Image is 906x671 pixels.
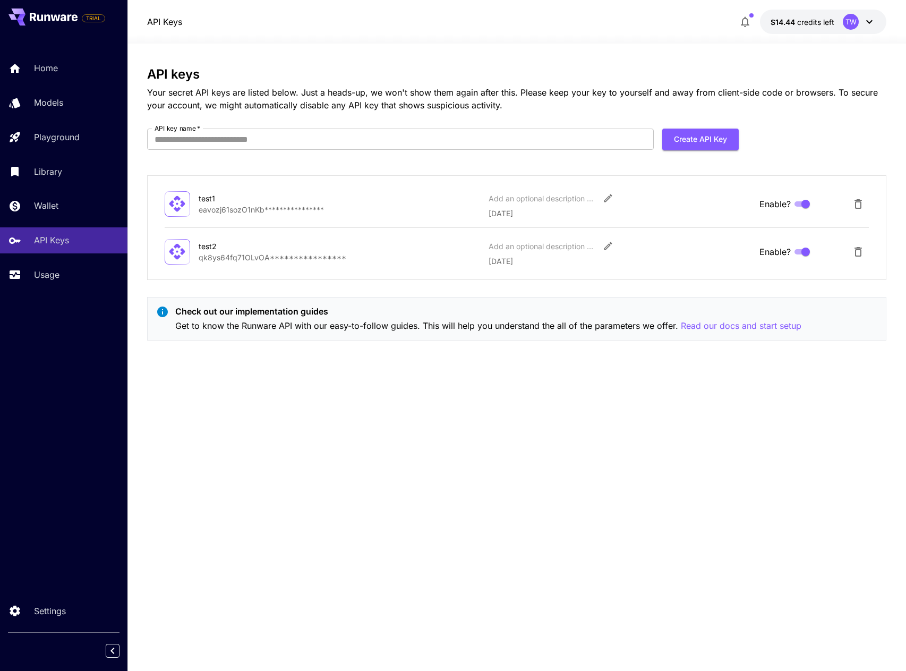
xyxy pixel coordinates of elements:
span: Add your payment card to enable full platform functionality. [82,12,105,24]
button: Collapse sidebar [106,644,119,658]
button: Read our docs and start setup [681,319,801,333]
p: Models [34,96,63,109]
div: Add an optional description or comment [489,241,595,252]
a: API Keys [147,15,182,28]
div: test1 [199,193,305,204]
nav: breadcrumb [147,15,182,28]
div: test2 [199,241,305,252]
span: $14.44 [771,18,797,27]
span: credits left [797,18,834,27]
p: [DATE] [489,256,751,267]
div: TW [843,14,859,30]
p: Usage [34,268,59,281]
div: Add an optional description or comment [489,193,595,204]
button: $14.4416TW [760,10,886,34]
button: Delete API Key [848,193,869,215]
div: $14.4416 [771,16,834,28]
p: Get to know the Runware API with our easy-to-follow guides. This will help you understand the all... [175,319,801,333]
button: Edit [599,236,618,256]
span: Enable? [759,198,791,210]
h3: API keys [147,67,887,82]
div: Collapse sidebar [114,641,127,660]
p: Library [34,165,62,178]
p: [DATE] [489,208,751,219]
button: Delete API Key [848,241,869,262]
p: Wallet [34,199,58,212]
label: API key name [155,124,200,133]
p: Check out our implementation guides [175,305,801,318]
p: Playground [34,131,80,143]
button: Edit [599,189,618,208]
p: Home [34,62,58,74]
p: Settings [34,605,66,617]
button: Create API Key [662,129,739,150]
span: Enable? [759,245,791,258]
p: API Keys [34,234,69,247]
p: Your secret API keys are listed below. Just a heads-up, we won't show them again after this. Plea... [147,86,887,112]
span: TRIAL [82,14,105,22]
